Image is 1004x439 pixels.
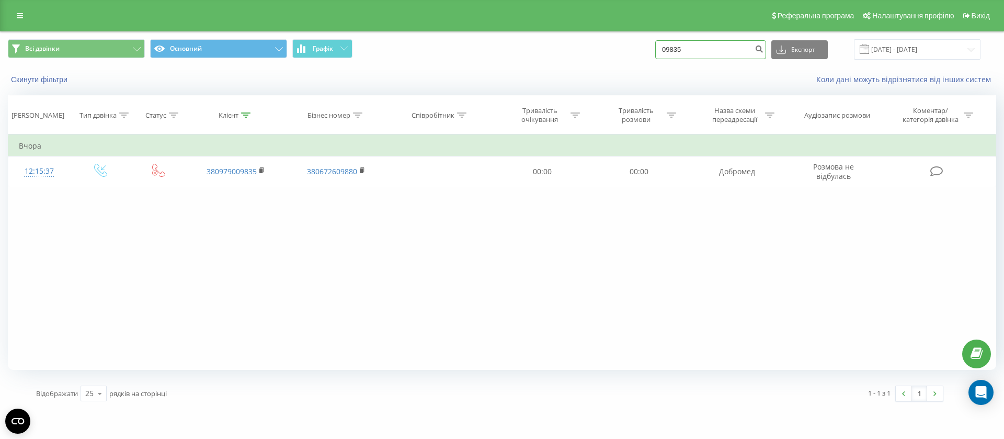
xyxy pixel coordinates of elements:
div: Назва схеми переадресації [706,106,762,124]
button: Всі дзвінки [8,39,145,58]
span: Розмова не відбулась [813,162,854,181]
button: Open CMP widget [5,409,30,434]
span: Вихід [972,12,990,20]
td: Вчора [8,136,996,156]
a: Коли дані можуть відрізнятися вiд інших систем [816,74,996,84]
span: Всі дзвінки [25,44,60,53]
div: Open Intercom Messenger [968,380,994,405]
a: 380672609880 [307,166,357,176]
input: Пошук за номером [655,40,766,59]
span: Відображати [36,389,78,398]
span: Графік [313,45,333,52]
td: Добромед [687,156,788,187]
td: 00:00 [494,156,590,187]
div: Аудіозапис розмови [804,111,870,120]
div: Коментар/категорія дзвінка [900,106,961,124]
a: 1 [911,386,927,401]
div: Співробітник [412,111,454,120]
div: Тривалість розмови [608,106,664,124]
div: Тривалість очікування [512,106,568,124]
button: Експорт [771,40,828,59]
td: 00:00 [590,156,687,187]
div: 12:15:37 [19,161,60,182]
button: Скинути фільтри [8,75,73,84]
div: Тип дзвінка [79,111,117,120]
span: Налаштування профілю [872,12,954,20]
div: 25 [85,388,94,399]
span: рядків на сторінці [109,389,167,398]
button: Графік [292,39,352,58]
div: Клієнт [219,111,238,120]
div: Бізнес номер [307,111,350,120]
button: Основний [150,39,287,58]
div: Статус [145,111,166,120]
div: [PERSON_NAME] [12,111,64,120]
a: 380979009835 [207,166,257,176]
div: 1 - 1 з 1 [868,388,891,398]
span: Реферальна програма [778,12,854,20]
